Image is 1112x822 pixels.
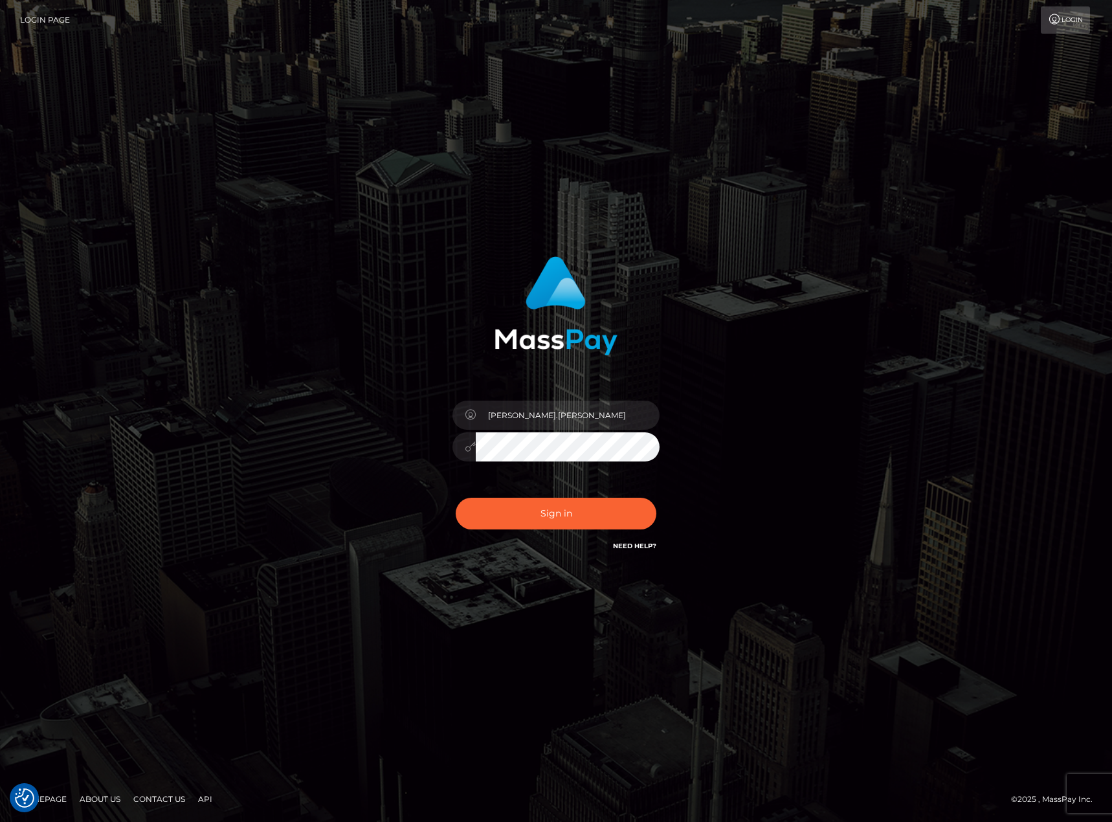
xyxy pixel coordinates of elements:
[20,6,70,34] a: Login Page
[128,789,190,809] a: Contact Us
[613,542,656,550] a: Need Help?
[15,788,34,808] img: Revisit consent button
[193,789,217,809] a: API
[14,789,72,809] a: Homepage
[476,401,660,430] input: Username...
[495,256,617,355] img: MassPay Login
[1041,6,1090,34] a: Login
[74,789,126,809] a: About Us
[15,788,34,808] button: Consent Preferences
[1011,792,1102,806] div: © 2025 , MassPay Inc.
[456,498,656,529] button: Sign in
